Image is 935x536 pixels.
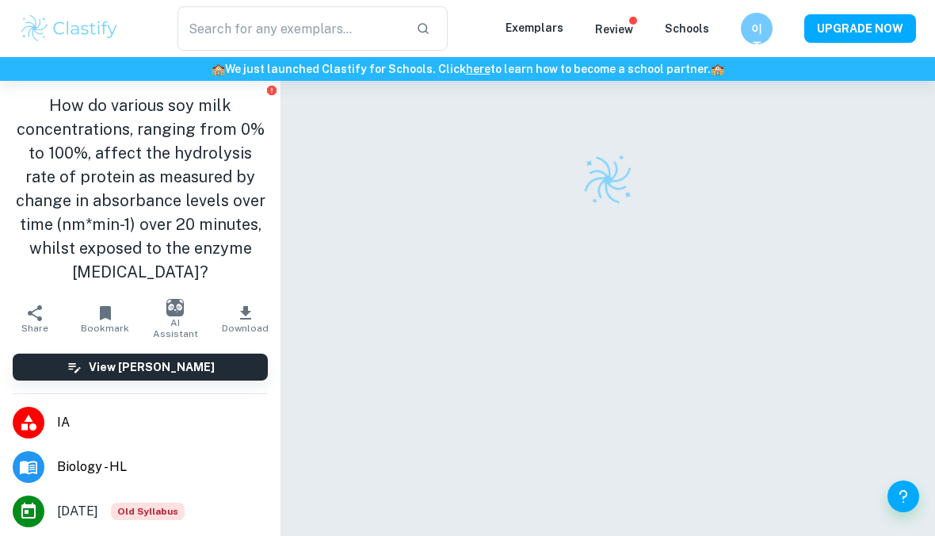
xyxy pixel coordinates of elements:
[111,503,185,520] span: Old Syllabus
[57,458,268,477] span: Biology - HL
[89,358,215,376] h6: View [PERSON_NAME]
[222,323,269,334] span: Download
[506,19,563,36] p: Exemplars
[804,14,916,43] button: UPGRADE NOW
[57,413,268,432] span: IA
[71,297,141,341] button: Bookmark
[711,63,724,75] span: 🏫
[741,13,773,44] button: 이주
[212,63,225,75] span: 🏫
[140,297,211,341] button: AI Assistant
[13,94,268,284] h1: How do various soy milk concentrations, ranging from 0% to 100%, affect the hydrolysis rate of pr...
[887,480,919,512] button: Help and Feedback
[3,60,932,78] h6: We just launched Clastify for Schools. Click to learn how to become a school partner.
[13,354,268,381] button: View [PERSON_NAME]
[466,63,490,75] a: here
[265,84,277,96] button: Report issue
[57,502,98,521] span: [DATE]
[595,21,633,38] p: Review
[21,323,48,334] span: Share
[166,299,184,316] img: AI Assistant
[111,503,185,520] div: Starting from the May 2025 session, the Biology IA requirements have changed. It's OK to refer to...
[575,147,639,212] img: Clastify logo
[19,13,120,44] img: Clastify logo
[81,323,129,334] span: Bookmark
[211,297,281,341] button: Download
[150,317,201,339] span: AI Assistant
[748,20,766,37] h6: 이주
[665,22,709,35] a: Schools
[177,6,403,51] input: Search for any exemplars...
